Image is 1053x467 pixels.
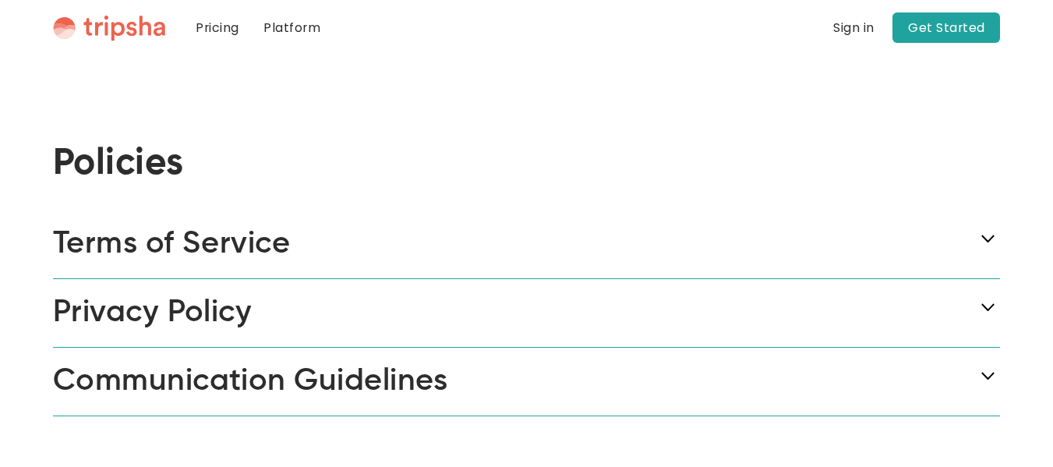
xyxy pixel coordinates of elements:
[833,22,874,34] div: Sign in
[53,15,165,41] img: Tripsha Logo
[53,295,253,331] div: Privacy Policy
[892,12,1000,44] a: Get Started
[53,15,165,41] a: home
[53,142,1001,186] h2: Policies
[53,226,291,263] div: Terms of Service
[53,363,448,400] div: Communication Guidelines
[833,19,874,37] a: Sign in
